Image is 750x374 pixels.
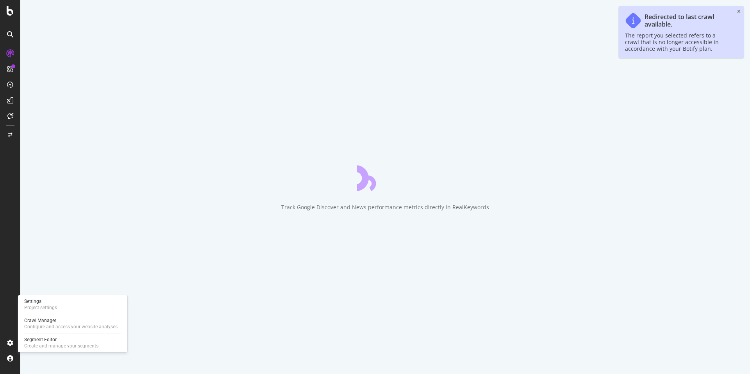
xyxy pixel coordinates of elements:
div: Crawl Manager [24,317,118,324]
div: close toast [737,9,741,14]
div: Settings [24,298,57,305]
div: Configure and access your website analyses [24,324,118,330]
div: Track Google Discover and News performance metrics directly in RealKeywords [281,203,489,211]
div: The report you selected refers to a crawl that is no longer accessible in accordance with your Bo... [625,32,730,52]
a: Crawl ManagerConfigure and access your website analyses [21,317,124,331]
div: animation [357,163,413,191]
a: SettingsProject settings [21,297,124,312]
div: Segment Editor [24,337,98,343]
div: Redirected to last crawl available. [645,13,730,28]
a: Segment EditorCreate and manage your segments [21,336,124,350]
div: Project settings [24,305,57,311]
div: Create and manage your segments [24,343,98,349]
